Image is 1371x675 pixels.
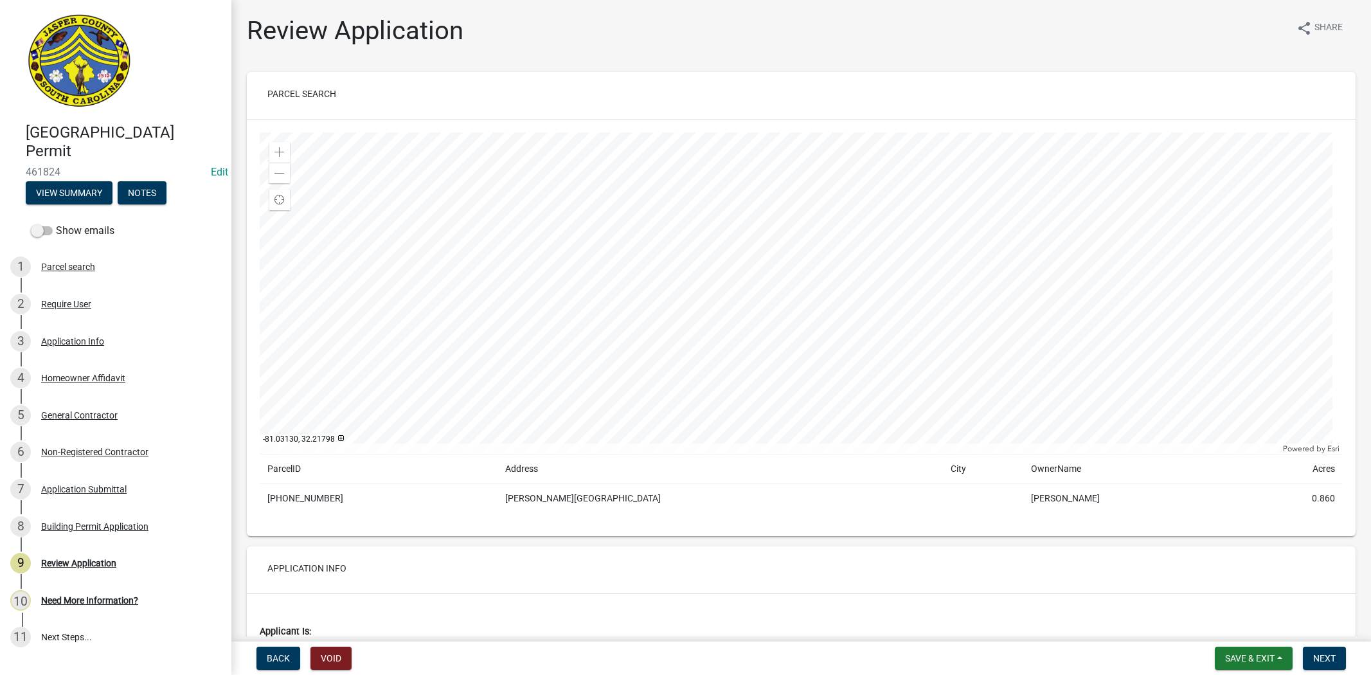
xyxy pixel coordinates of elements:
img: Jasper County, South Carolina [26,14,133,110]
div: 1 [10,256,31,277]
div: Zoom in [269,142,290,163]
td: Address [497,455,943,484]
td: 0.860 [1242,484,1343,514]
div: 6 [10,442,31,462]
span: Share [1314,21,1343,36]
div: Find my location [269,190,290,210]
i: share [1296,21,1312,36]
button: View Summary [26,181,112,204]
div: Homeowner Affidavit [41,373,125,382]
div: Zoom out [269,163,290,183]
wm-modal-confirm: Edit Application Number [211,166,228,178]
div: Non-Registered Contractor [41,447,148,456]
button: Back [256,647,300,670]
wm-modal-confirm: Notes [118,188,166,199]
div: 4 [10,368,31,388]
td: City [943,455,1023,484]
td: Acres [1242,455,1343,484]
button: shareShare [1286,15,1353,40]
td: [PHONE_NUMBER] [260,484,497,514]
div: 5 [10,405,31,426]
h1: Review Application [247,15,463,46]
button: Notes [118,181,166,204]
button: Save & Exit [1215,647,1293,670]
button: Void [310,647,352,670]
div: 8 [10,516,31,537]
span: Next [1313,653,1336,663]
button: Next [1303,647,1346,670]
span: Save & Exit [1225,653,1275,663]
div: 2 [10,294,31,314]
button: Parcel search [257,82,346,105]
label: Show emails [31,223,114,239]
div: Application Submittal [41,485,127,494]
div: Application Info [41,337,104,346]
label: Applicant Is: [260,627,311,636]
td: OwnerName [1023,455,1242,484]
div: 7 [10,479,31,500]
wm-modal-confirm: Summary [26,188,112,199]
div: Require User [41,300,91,309]
a: Edit [211,166,228,178]
div: Need More Information? [41,596,138,605]
div: 11 [10,627,31,647]
div: 3 [10,331,31,352]
td: [PERSON_NAME] [1023,484,1242,514]
div: Powered by [1280,444,1343,454]
div: 10 [10,590,31,611]
div: 9 [10,553,31,573]
div: Building Permit Application [41,522,148,531]
button: Application Info [257,557,357,580]
div: Review Application [41,559,116,568]
div: Parcel search [41,262,95,271]
span: 461824 [26,166,206,178]
td: [PERSON_NAME][GEOGRAPHIC_DATA] [497,484,943,514]
div: General Contractor [41,411,118,420]
h4: [GEOGRAPHIC_DATA] Permit [26,123,221,161]
a: Esri [1327,444,1340,453]
td: ParcelID [260,455,497,484]
span: Back [267,653,290,663]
